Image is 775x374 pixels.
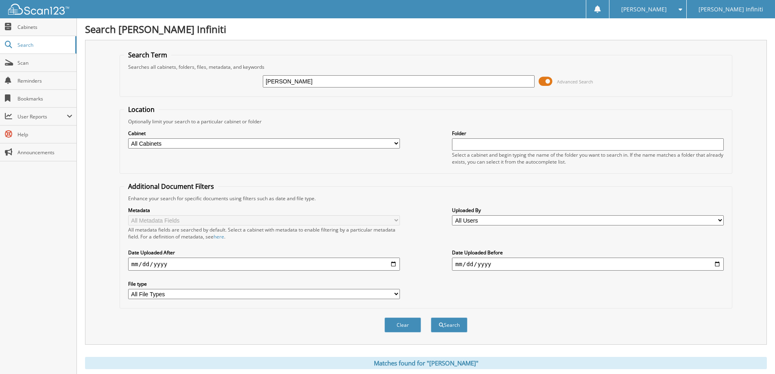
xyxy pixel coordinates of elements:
[621,7,667,12] span: [PERSON_NAME]
[85,357,767,369] div: Matches found for "[PERSON_NAME]"
[557,79,593,85] span: Advanced Search
[85,22,767,36] h1: Search [PERSON_NAME] Infiniti
[17,24,72,31] span: Cabinets
[384,317,421,332] button: Clear
[17,59,72,66] span: Scan
[214,233,224,240] a: here
[452,207,724,214] label: Uploaded By
[17,77,72,84] span: Reminders
[17,131,72,138] span: Help
[124,63,728,70] div: Searches all cabinets, folders, files, metadata, and keywords
[17,113,67,120] span: User Reports
[124,182,218,191] legend: Additional Document Filters
[452,151,724,165] div: Select a cabinet and begin typing the name of the folder you want to search in. If the name match...
[452,130,724,137] label: Folder
[128,258,400,271] input: start
[452,249,724,256] label: Date Uploaded Before
[17,42,71,48] span: Search
[8,4,69,15] img: scan123-logo-white.svg
[124,118,728,125] div: Optionally limit your search to a particular cabinet or folder
[128,280,400,287] label: File type
[699,7,763,12] span: [PERSON_NAME] Infiniti
[124,50,171,59] legend: Search Term
[128,207,400,214] label: Metadata
[17,95,72,102] span: Bookmarks
[124,195,728,202] div: Enhance your search for specific documents using filters such as date and file type.
[128,130,400,137] label: Cabinet
[17,149,72,156] span: Announcements
[452,258,724,271] input: end
[128,226,400,240] div: All metadata fields are searched by default. Select a cabinet with metadata to enable filtering b...
[431,317,467,332] button: Search
[124,105,159,114] legend: Location
[128,249,400,256] label: Date Uploaded After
